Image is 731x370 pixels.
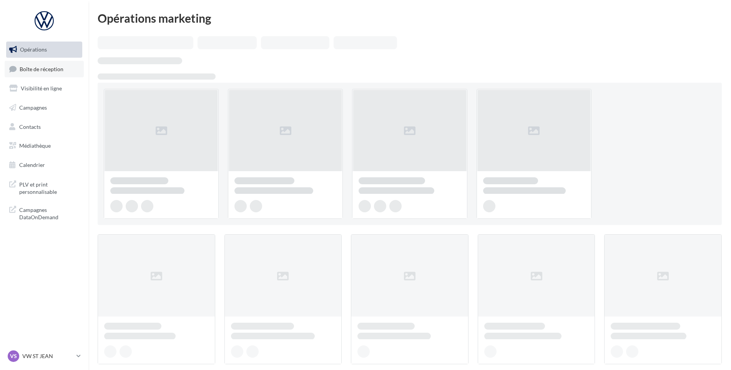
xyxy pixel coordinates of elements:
a: Médiathèque [5,138,84,154]
a: PLV et print personnalisable [5,176,84,199]
span: Boîte de réception [20,65,63,72]
a: Campagnes DataOnDemand [5,202,84,224]
span: VS [10,352,17,360]
span: Opérations [20,46,47,53]
span: Contacts [19,123,41,130]
a: Campagnes [5,100,84,116]
span: Calendrier [19,162,45,168]
span: Campagnes [19,104,47,111]
a: Contacts [5,119,84,135]
span: PLV et print personnalisable [19,179,79,196]
a: Calendrier [5,157,84,173]
a: Opérations [5,42,84,58]
div: Opérations marketing [98,12,722,24]
a: Visibilité en ligne [5,80,84,97]
span: Médiathèque [19,142,51,149]
a: Boîte de réception [5,61,84,77]
p: VW ST JEAN [22,352,73,360]
a: VS VW ST JEAN [6,349,82,363]
span: Visibilité en ligne [21,85,62,92]
span: Campagnes DataOnDemand [19,205,79,221]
